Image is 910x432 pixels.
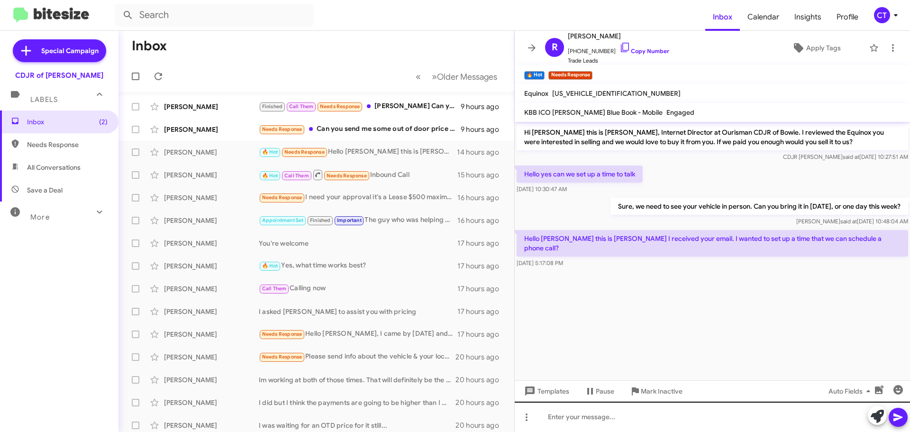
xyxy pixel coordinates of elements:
div: [PERSON_NAME] [164,147,259,157]
div: 17 hours ago [457,307,507,316]
span: Save a Deal [27,185,63,195]
span: Special Campaign [41,46,99,55]
div: Yes, what time works best? [259,260,457,271]
div: 16 hours ago [457,216,507,225]
span: Inbox [27,117,108,127]
span: [PERSON_NAME] [DATE] 10:48:04 AM [796,218,908,225]
div: CDJR of [PERSON_NAME] [15,71,103,80]
button: Apply Tags [767,39,864,56]
div: [PERSON_NAME] [164,216,259,225]
span: Needs Response [262,126,302,132]
p: Sure, we need to see your vehicle in person. Can you bring it in [DATE], or one day this week? [610,198,908,215]
div: [PERSON_NAME] [164,284,259,294]
span: Needs Response [262,354,302,360]
div: [PERSON_NAME] [164,102,259,111]
div: I was waiting for an OTD price for it still... [259,421,455,430]
button: Previous [410,67,427,86]
button: Pause [577,383,622,400]
span: All Conversations [27,163,81,172]
div: [PERSON_NAME] Can you please keep me in mind if the rebates on this vehicle get little better. Th... [259,101,461,112]
div: You're welcome [259,239,457,248]
div: The guy who was helping sent me the estimate OTD adding numbers I don't why he was changing them ... [259,215,457,226]
div: [PERSON_NAME] [164,421,259,430]
div: [PERSON_NAME] [164,375,259,385]
div: [PERSON_NAME] [164,125,259,134]
input: Search [115,4,314,27]
div: Please send info about the vehicle & your location. I've inquired about a few so I'm not sure whi... [259,351,455,362]
div: 9 hours ago [461,125,507,134]
span: « [416,71,421,83]
div: CT [874,7,890,23]
span: [PHONE_NUMBER] [568,42,669,56]
a: Profile [829,3,866,31]
div: [PERSON_NAME] [164,398,259,407]
span: said at [840,218,857,225]
div: [PERSON_NAME] [164,352,259,362]
span: More [30,213,50,221]
span: CDJR [PERSON_NAME] [DATE] 10:27:51 AM [783,153,908,160]
span: 🔥 Hot [262,263,278,269]
span: 🔥 Hot [262,173,278,179]
a: Inbox [705,3,740,31]
div: Calling now [259,283,457,294]
div: [PERSON_NAME] [164,307,259,316]
span: [DATE] 10:30:47 AM [517,185,567,193]
span: Call Them [284,173,309,179]
a: Copy Number [619,47,669,55]
span: Call Them [289,103,314,110]
small: 🔥 Hot [524,71,545,80]
span: Templates [522,383,569,400]
a: Insights [787,3,829,31]
span: said at [843,153,859,160]
span: Needs Response [320,103,360,110]
a: Special Campaign [13,39,106,62]
span: R [552,40,558,55]
nav: Page navigation example [410,67,503,86]
div: 16 hours ago [457,193,507,202]
div: 9 hours ago [461,102,507,111]
div: Can you send me some out of door price before I come there. I need to drive from [US_STATE] thanks. [259,124,461,135]
small: Needs Response [548,71,592,80]
span: Needs Response [262,331,302,337]
div: I did but I think the payments are going to be higher than I was hoping [259,398,455,407]
span: Mark Inactive [641,383,682,400]
button: Mark Inactive [622,383,690,400]
div: I need your approval it's a Lease $500 maximum [259,192,457,203]
span: Important [337,217,362,223]
div: 17 hours ago [457,239,507,248]
div: 17 hours ago [457,284,507,294]
div: [PERSON_NAME] [164,239,259,248]
span: Appointment Set [262,217,304,223]
div: 17 hours ago [457,261,507,271]
span: [DATE] 5:17:08 PM [517,259,563,267]
button: CT [866,7,900,23]
span: Apply Tags [806,39,841,56]
span: Auto Fields [828,383,874,400]
span: Needs Response [262,194,302,201]
div: Hello [PERSON_NAME] this is [PERSON_NAME] I received your email. I wanted to set up a time that w... [259,147,457,157]
span: Call Them [262,285,287,292]
div: 20 hours ago [455,398,507,407]
div: [PERSON_NAME] [164,193,259,202]
div: Hello [PERSON_NAME], I came by [DATE] and spoke with a couple of people there [DATE]; did not hav... [259,329,457,340]
div: 14 hours ago [457,147,507,157]
span: 🔥 Hot [262,149,278,155]
button: Next [426,67,503,86]
div: 20 hours ago [455,375,507,385]
span: Engaged [666,108,694,117]
div: I asked [PERSON_NAME] to assist you with pricing [259,307,457,316]
div: Im working at both of those times. That will definitely be the vehicle that I purchase. Im just w... [259,375,455,385]
span: Pause [596,383,614,400]
p: Hi [PERSON_NAME] this is [PERSON_NAME], Internet Director at Ourisman CDJR of Bowie. I reviewed t... [517,124,908,150]
button: Templates [515,383,577,400]
span: Needs Response [327,173,367,179]
span: Needs Response [27,140,108,149]
a: Calendar [740,3,787,31]
span: Finished [310,217,331,223]
div: 17 hours ago [457,330,507,339]
span: [PERSON_NAME] [568,30,669,42]
div: 20 hours ago [455,352,507,362]
span: Finished [262,103,283,110]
